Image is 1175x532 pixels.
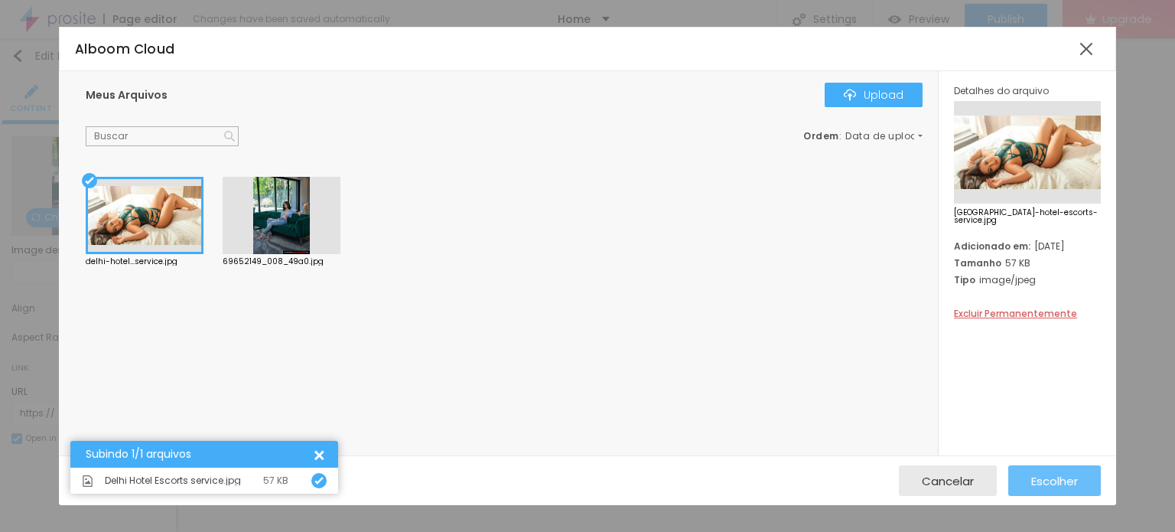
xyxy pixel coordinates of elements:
[82,475,93,487] img: Icone
[86,87,168,103] span: Meus Arquivos
[825,83,923,107] button: IconeUpload
[86,449,311,460] div: Subindo 1/1 arquivos
[954,256,1101,269] div: 57 KB
[105,476,241,485] span: Delhi Hotel Escorts service.jpg
[844,89,903,101] div: Upload
[954,209,1101,224] span: [GEOGRAPHIC_DATA]-hotel-escorts-service.jpg
[314,476,324,485] img: Icone
[845,132,925,141] span: Data de upload
[954,307,1077,320] span: Excluir Permanentemente
[223,258,340,266] div: 69652149_008_49a0.jpg
[263,476,288,485] div: 57 KB
[803,129,839,142] span: Ordem
[1008,465,1101,496] button: Escolher
[954,84,1049,97] span: Detalhes do arquivo
[954,240,1101,253] div: [DATE]
[954,256,1001,269] span: Tamanho
[1031,475,1078,488] span: Escolher
[954,240,1030,253] span: Adicionado em:
[922,475,974,488] span: Cancelar
[899,465,997,496] button: Cancelar
[954,273,975,286] span: Tipo
[954,273,1101,286] div: image/jpeg
[86,126,239,146] input: Buscar
[75,40,175,58] span: Alboom Cloud
[844,89,856,101] img: Icone
[86,258,203,266] div: delhi-hotel...service.jpg
[803,132,923,141] div: :
[224,131,235,142] img: Icone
